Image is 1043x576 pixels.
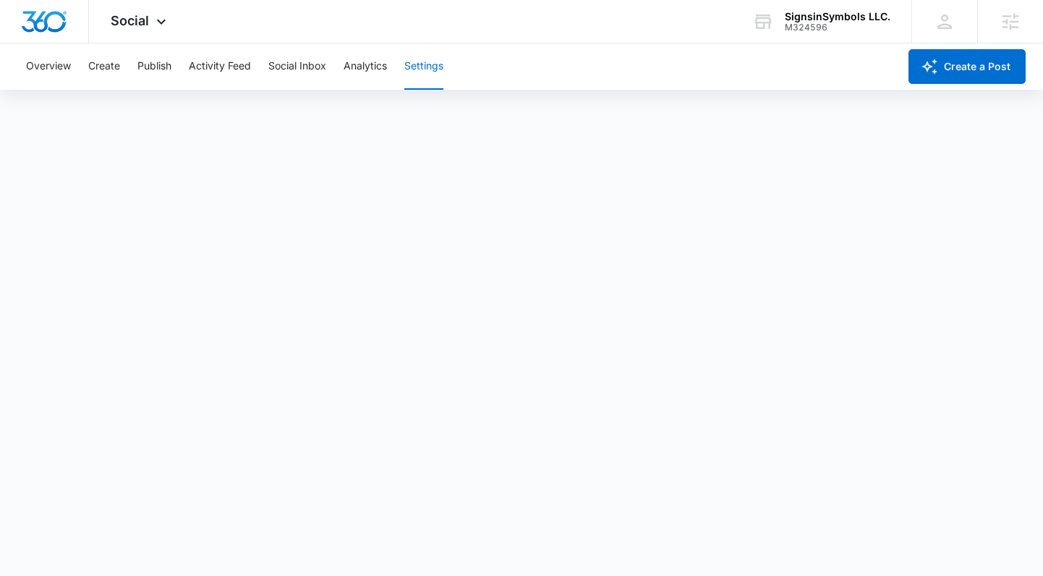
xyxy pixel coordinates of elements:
[785,22,890,33] div: account id
[137,43,171,90] button: Publish
[26,43,71,90] button: Overview
[785,11,890,22] div: account name
[111,13,149,28] span: Social
[189,43,251,90] button: Activity Feed
[404,43,443,90] button: Settings
[88,43,120,90] button: Create
[268,43,326,90] button: Social Inbox
[344,43,387,90] button: Analytics
[908,49,1026,84] button: Create a Post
